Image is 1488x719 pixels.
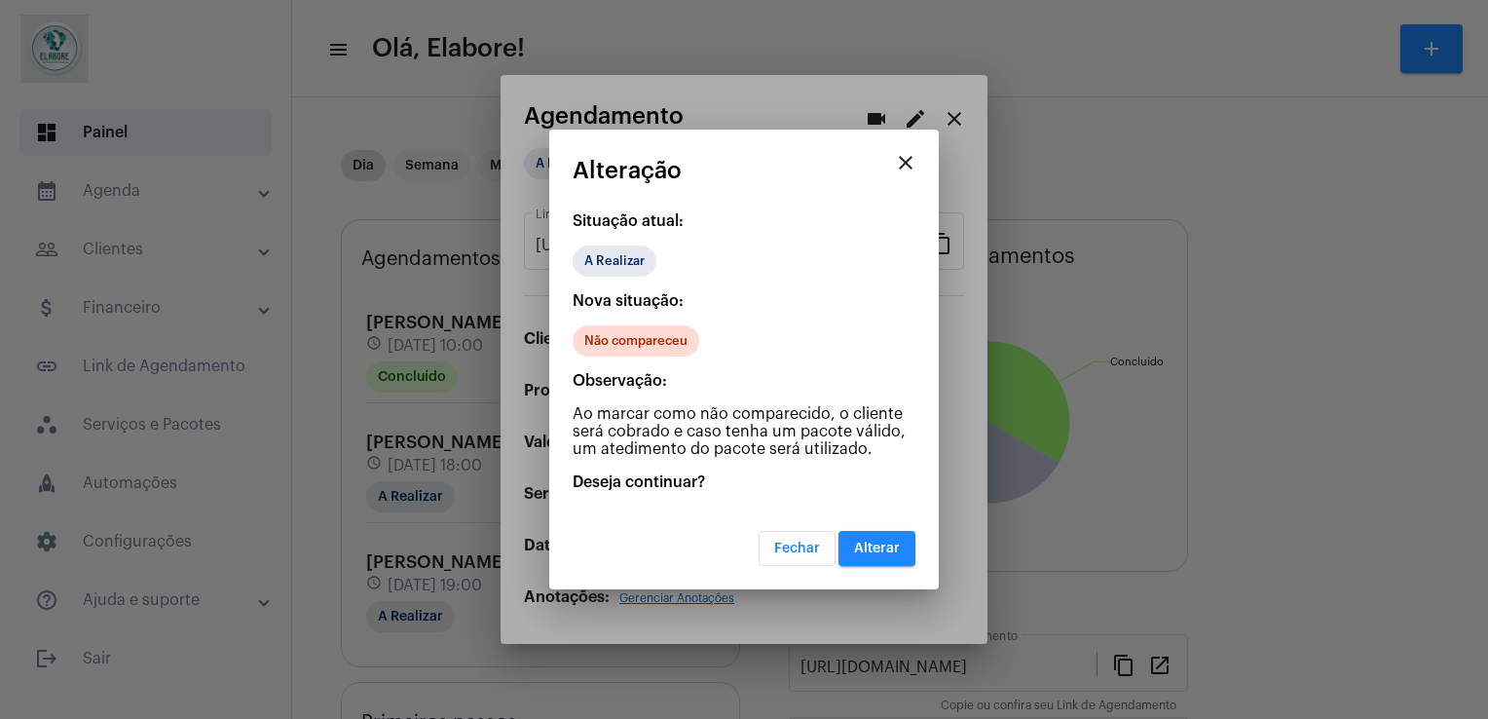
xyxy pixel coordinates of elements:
[573,292,915,310] p: Nova situação:
[854,542,900,555] span: Alterar
[573,246,656,277] mat-chip: A Realizar
[774,542,820,555] span: Fechar
[573,372,915,390] p: Observação:
[573,325,699,357] mat-chip: Não compareceu
[573,405,915,458] p: Ao marcar como não comparecido, o cliente será cobrado e caso tenha um pacote válido, um atedimen...
[573,158,682,183] span: Alteração
[759,531,836,566] button: Fechar
[573,212,915,230] p: Situação atual:
[573,473,915,491] p: Deseja continuar?
[838,531,915,566] button: Alterar
[894,151,917,174] mat-icon: close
